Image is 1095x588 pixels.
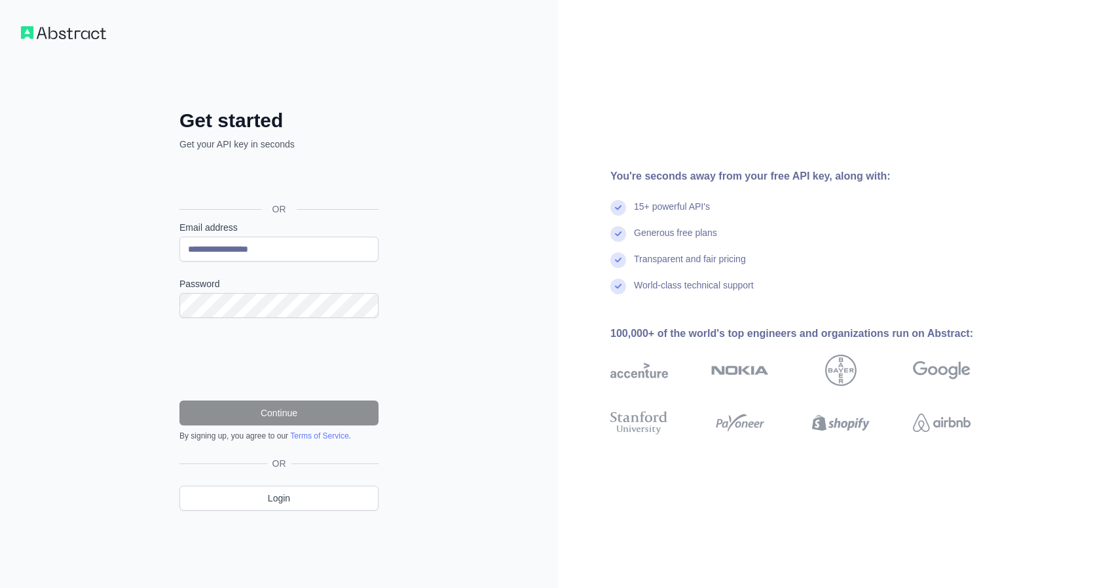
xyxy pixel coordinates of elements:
[913,355,971,386] img: google
[179,277,379,290] label: Password
[262,203,297,216] span: OR
[179,486,379,511] a: Login
[711,408,769,437] img: payoneer
[610,200,626,216] img: check mark
[610,279,626,294] img: check mark
[610,168,1012,184] div: You're seconds away from your free API key, along with:
[610,326,1012,342] div: 100,000+ of the world's top engineers and organizations run on Abstract:
[610,252,626,268] img: check mark
[812,408,870,437] img: shopify
[634,226,717,252] div: Generous free plans
[179,334,379,385] iframe: reCAPTCHA
[179,431,379,441] div: By signing up, you agree to our .
[267,457,291,470] span: OR
[610,355,668,386] img: accenture
[711,355,769,386] img: nokia
[634,252,746,279] div: Transparent and fair pricing
[913,408,971,437] img: airbnb
[634,279,754,305] div: World-class technical support
[21,26,106,39] img: Workflow
[173,165,382,194] iframe: Sign in with Google Button
[179,138,379,151] p: Get your API key in seconds
[610,408,668,437] img: stanford university
[179,109,379,132] h2: Get started
[610,226,626,242] img: check mark
[634,200,710,226] div: 15+ powerful API's
[825,355,857,386] img: bayer
[179,221,379,234] label: Email address
[290,431,348,441] a: Terms of Service
[179,401,379,425] button: Continue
